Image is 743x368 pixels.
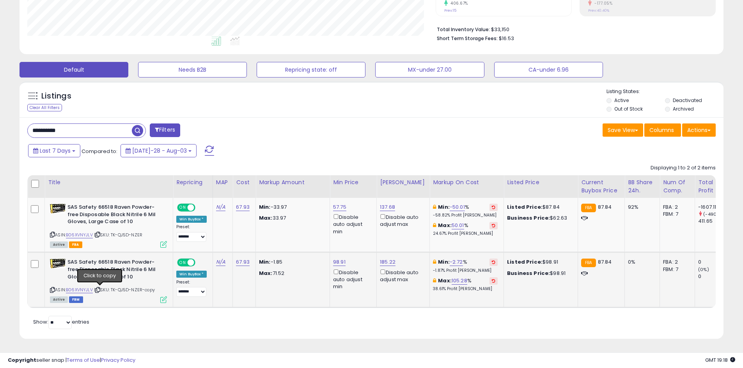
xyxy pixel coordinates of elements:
b: Short Term Storage Fees: [437,35,498,42]
a: 67.93 [236,203,250,211]
strong: Max: [259,269,273,277]
button: Filters [150,123,180,137]
div: 92% [628,204,654,211]
span: Columns [649,126,674,134]
div: 0 [698,259,730,266]
span: | SKU: TK-QJ5D-NZER [94,232,142,238]
button: CA-under 6.96 [494,62,603,77]
div: Repricing [176,178,209,187]
div: Min Price [333,178,373,187]
div: 0 [698,273,730,280]
span: Show: entries [33,318,89,326]
small: FBA [581,259,596,267]
div: Displaying 1 to 2 of 2 items [651,164,716,172]
div: Listed Price [507,178,575,187]
p: -33.97 [259,204,324,211]
span: Compared to: [82,148,117,155]
a: -2.72 [450,258,463,266]
p: 71.52 [259,270,324,277]
div: Disable auto adjust max [380,268,424,283]
div: seller snap | | [8,357,135,364]
a: B06XVNYJLV [66,287,93,293]
a: 67.93 [236,258,250,266]
div: [PERSON_NAME] [380,178,426,187]
div: % [433,222,498,236]
a: 57.75 [333,203,346,211]
small: FBA [581,204,596,212]
button: [DATE]-28 - Aug-03 [121,144,197,157]
a: N/A [216,258,225,266]
span: All listings currently available for purchase on Amazon [50,296,68,303]
span: | SKU: TK-QJ5D-NZER-copy [94,287,155,293]
small: (-490.41%) [703,211,727,217]
p: Listing States: [606,88,723,95]
b: Listed Price: [507,203,543,211]
div: Current Buybox Price [581,178,621,195]
button: Default [20,62,128,77]
div: FBM: 7 [663,211,689,218]
a: N/A [216,203,225,211]
strong: Min: [259,203,271,211]
p: -58.82% Profit [PERSON_NAME] [433,213,498,218]
b: Min: [438,258,450,266]
a: 98.91 [333,258,346,266]
a: 105.28 [452,277,467,285]
small: Prev: 40.40% [588,8,609,13]
p: -1.87% Profit [PERSON_NAME] [433,268,498,273]
span: OFF [194,204,207,211]
b: Max: [438,222,452,229]
h5: Listings [41,91,71,102]
div: Num of Comp. [663,178,692,195]
div: FBM: 7 [663,266,689,273]
div: MAP [216,178,229,187]
span: $16.53 [499,35,514,42]
label: Archived [673,106,694,112]
b: Total Inventory Value: [437,26,490,33]
a: 50.01 [452,222,464,229]
div: $98.91 [507,259,572,266]
button: MX-under 27.00 [375,62,484,77]
button: Save View [603,123,643,137]
div: Total Profit [698,178,727,195]
p: 33.97 [259,215,324,222]
button: Needs B2B [138,62,247,77]
div: FBA: 2 [663,259,689,266]
div: Disable auto adjust min [333,213,371,235]
strong: Max: [259,214,273,222]
a: B06XVNYJLV [66,232,93,238]
b: Listed Price: [507,258,543,266]
div: Cost [236,178,252,187]
a: 137.68 [380,203,395,211]
span: FBM [69,296,83,303]
a: Privacy Policy [101,356,135,364]
th: The percentage added to the cost of goods (COGS) that forms the calculator for Min & Max prices. [430,175,504,198]
span: FBA [69,241,82,248]
div: 411.65 [698,218,730,225]
div: Win BuyBox * [176,216,207,223]
small: Prev: 15 [444,8,456,13]
label: Out of Stock [614,106,643,112]
div: Preset: [176,280,207,297]
div: % [433,277,498,292]
img: 41ZUTN3Yw+L._SL40_.jpg [50,204,66,213]
div: -1607.11 [698,204,730,211]
p: 38.61% Profit [PERSON_NAME] [433,286,498,292]
a: 185.22 [380,258,395,266]
b: Business Price: [507,269,550,277]
strong: Copyright [8,356,36,364]
button: Actions [682,123,716,137]
b: SAS Safety 66518 Raven Powder-free Disposable Black Nitrile 6 Mil Gloves, Large Case of 10 [67,204,162,227]
span: 87.84 [598,258,612,266]
span: 87.84 [598,203,612,211]
span: [DATE]-28 - Aug-03 [132,147,187,155]
img: 41ZUTN3Yw+L._SL40_.jpg [50,259,66,268]
small: (0%) [698,266,709,273]
div: ASIN: [50,259,167,302]
span: ON [178,259,188,266]
li: $33,150 [437,24,710,33]
span: ON [178,204,188,211]
div: Markup on Cost [433,178,500,187]
a: Terms of Use [67,356,100,364]
b: Max: [438,277,452,284]
div: Preset: [176,224,207,242]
